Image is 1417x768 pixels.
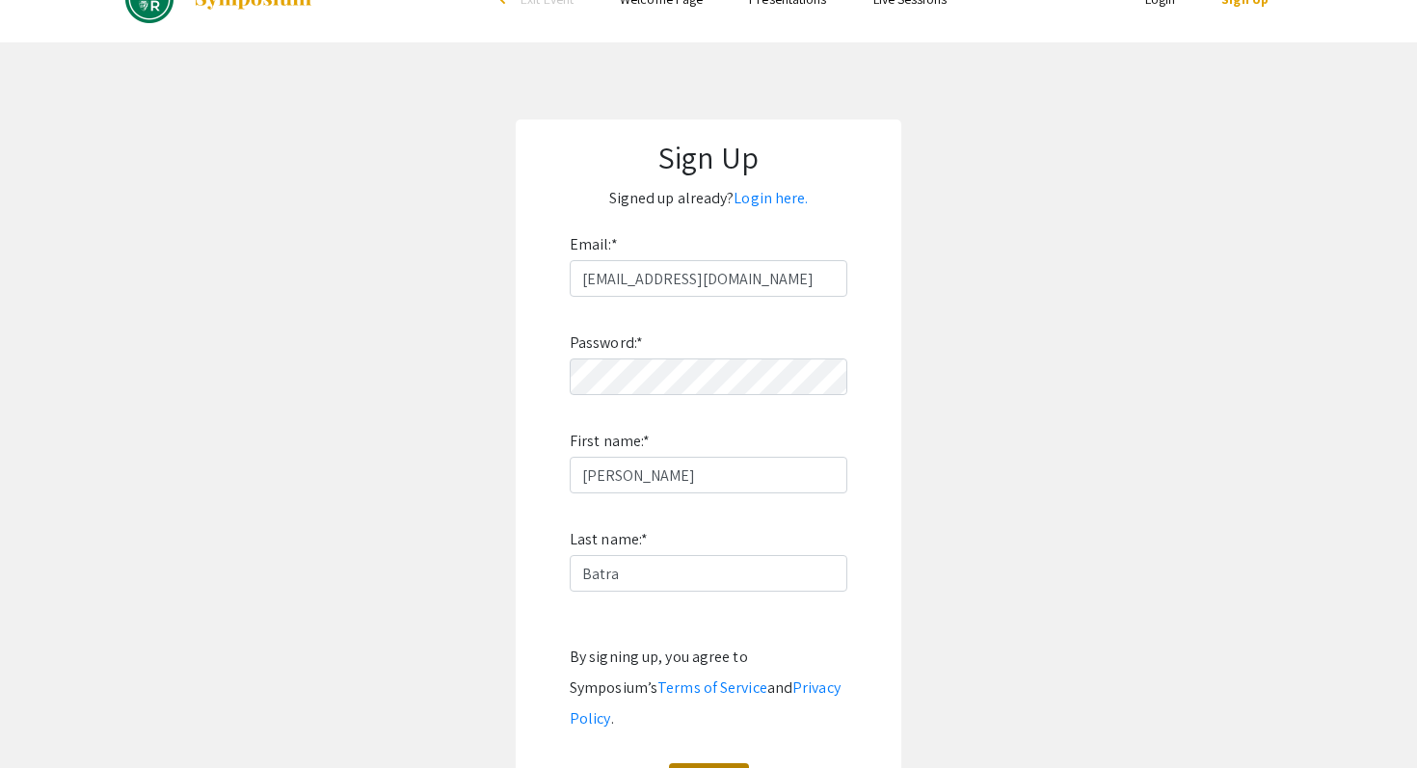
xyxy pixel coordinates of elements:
label: Last name: [570,524,648,555]
div: By signing up, you agree to Symposium’s and . [570,642,847,734]
h1: Sign Up [535,139,882,175]
a: Terms of Service [657,677,767,698]
iframe: Chat [14,681,82,754]
a: Privacy Policy [570,677,841,728]
label: First name: [570,426,650,457]
label: Email: [570,229,618,260]
p: Signed up already? [535,183,882,214]
label: Password: [570,328,643,358]
a: Login here. [734,188,808,208]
